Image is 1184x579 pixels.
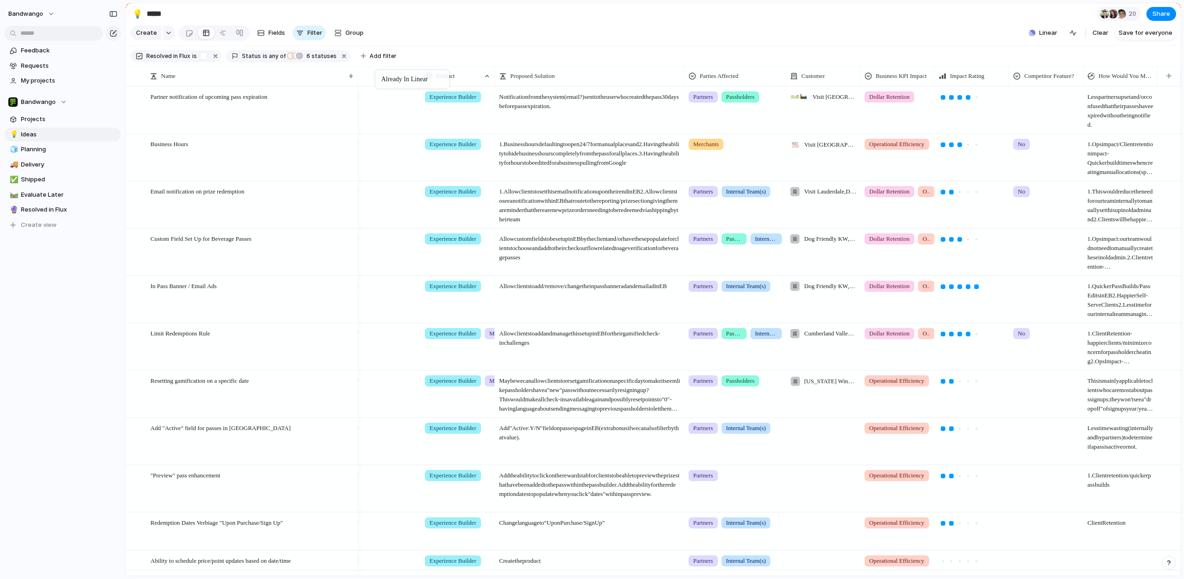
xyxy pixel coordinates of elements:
[10,129,16,140] div: 💡
[726,92,755,102] span: Passholders
[495,513,684,528] span: Change language to “Upon Purchase/Sign Up”
[1084,229,1157,271] span: 1. Ops impact: our team would not need to manually create these in old admin. 2. Client retention...
[21,190,117,199] span: Evaluate Later
[8,9,43,19] span: bandwango
[923,329,930,338] span: Operational Efficiency
[307,28,322,38] span: Filter
[21,205,117,214] span: Resolved in Flux
[755,329,777,338] span: Internal Team(s)
[8,145,18,154] button: 🧊
[495,182,684,224] span: 1. Allow clients to set this email notification up on their end in EB 2. Allow clients to see a n...
[1084,324,1157,366] span: 1. Client Retention - happier clients / minimize concern for pass holder cheating 2. Ops Impact -...
[693,282,713,291] span: Partners
[254,26,289,40] button: Fields
[150,517,283,528] span: Redemption Dates Verbiage "Upon Purchase/Sign Up"
[21,220,57,230] span: Create view
[869,556,924,566] span: Operational Efficiency
[429,424,476,433] span: Experience Builder
[804,377,856,386] span: [US_STATE] Winery & Grape Association
[1084,371,1157,413] span: This is mainly applicable to clients who care most about pass sign ups; they won't see a "drop of...
[5,142,121,156] a: 🧊Planning
[150,91,267,102] span: Partner notification of upcoming pass expiration
[1089,26,1112,40] button: Clear
[726,424,766,433] span: Internal Team(s)
[381,76,443,83] div: Already in Linear
[869,140,924,149] span: Operational Efficiency
[693,92,713,102] span: Partners
[1152,9,1170,19] span: Share
[801,71,825,81] span: Customer
[21,46,117,55] span: Feedback
[495,229,684,262] span: Allow custom fields to be set up in EB by the client and / or have these populate for clients to ...
[5,112,121,126] a: Projects
[869,471,924,480] span: Operational Efficiency
[150,375,249,386] span: Resetting gamification on a specific date
[5,95,121,109] button: Bandwango
[150,233,251,244] span: Custom Field Set Up for Beverage Passes
[429,471,476,480] span: Experience Builder
[510,71,555,81] span: Proposed Solution
[150,328,210,338] span: Limit Redemptions Rule
[726,282,766,291] span: Internal Team(s)
[5,203,121,217] div: 🔮Resolved in Flux
[150,280,217,291] span: In Pass Banner / Email Ads
[21,76,117,85] span: My projects
[429,282,476,291] span: Experience Builder
[1084,513,1157,528] span: Client Retention
[693,329,713,338] span: Partners
[804,329,856,338] span: Cumberland Valley Visitors Bureau , Destination [GEOGRAPHIC_DATA] , Visit [GEOGRAPHIC_DATA] , Goo...
[693,234,713,244] span: Partners
[150,555,291,566] span: Ability to schedule price/point updates based on date/time
[146,52,190,60] span: Resolved in Flux
[330,26,368,40] button: Group
[8,160,18,169] button: 🚚
[869,234,910,244] span: Dollar Retention
[726,329,742,338] span: Passholders
[804,187,856,196] span: Visit Lauderdale , Destination [GEOGRAPHIC_DATA]
[1093,28,1108,38] span: Clear
[1129,9,1139,19] span: 20
[693,518,713,528] span: Partners
[286,51,338,61] button: 6 statuses
[495,135,684,167] span: 1. Business hours defaulting to open 24/7 for manual places and 2. Having the ability to hide bus...
[923,282,930,291] span: Operational Efficiency
[21,97,56,107] span: Bandwango
[370,52,397,60] span: Add filter
[150,470,221,480] span: "Preview" pass enhancement
[869,187,910,196] span: Dollar Retention
[726,556,766,566] span: Internal Team(s)
[950,71,984,81] span: Impact Rating
[8,205,18,214] button: 🔮
[429,556,476,566] span: Experience Builder
[813,92,856,102] span: Visit [GEOGRAPHIC_DATA] , Visit Stillwater
[726,518,766,528] span: Internal Team(s)
[1018,140,1025,149] span: No
[136,28,157,38] span: Create
[21,160,117,169] span: Delivery
[429,234,476,244] span: Experience Builder
[5,128,121,142] div: 💡Ideas
[1018,329,1025,338] span: No
[489,329,497,338] span: Mobile Pass
[693,187,713,196] span: Partners
[21,115,117,124] span: Projects
[5,74,121,88] a: My projects
[1025,26,1061,40] button: Linear
[876,71,927,81] span: Business KPI Impact
[869,518,924,528] span: Operational Efficiency
[161,71,176,81] span: Name
[5,158,121,172] a: 🚚Delivery
[1146,7,1176,21] button: Share
[429,376,476,386] span: Experience Builder
[1084,418,1157,451] span: Less time wasting (internally and by partners) to determine if a pass is active or not.
[130,6,145,21] button: 💡
[150,186,244,196] span: Email notification on prize redemption
[869,329,910,338] span: Dollar Retention
[8,175,18,184] button: ✅
[1039,28,1057,38] span: Linear
[130,26,162,40] button: Create
[726,187,766,196] span: Internal Team(s)
[132,7,143,20] div: 💡
[355,50,402,63] button: Add filter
